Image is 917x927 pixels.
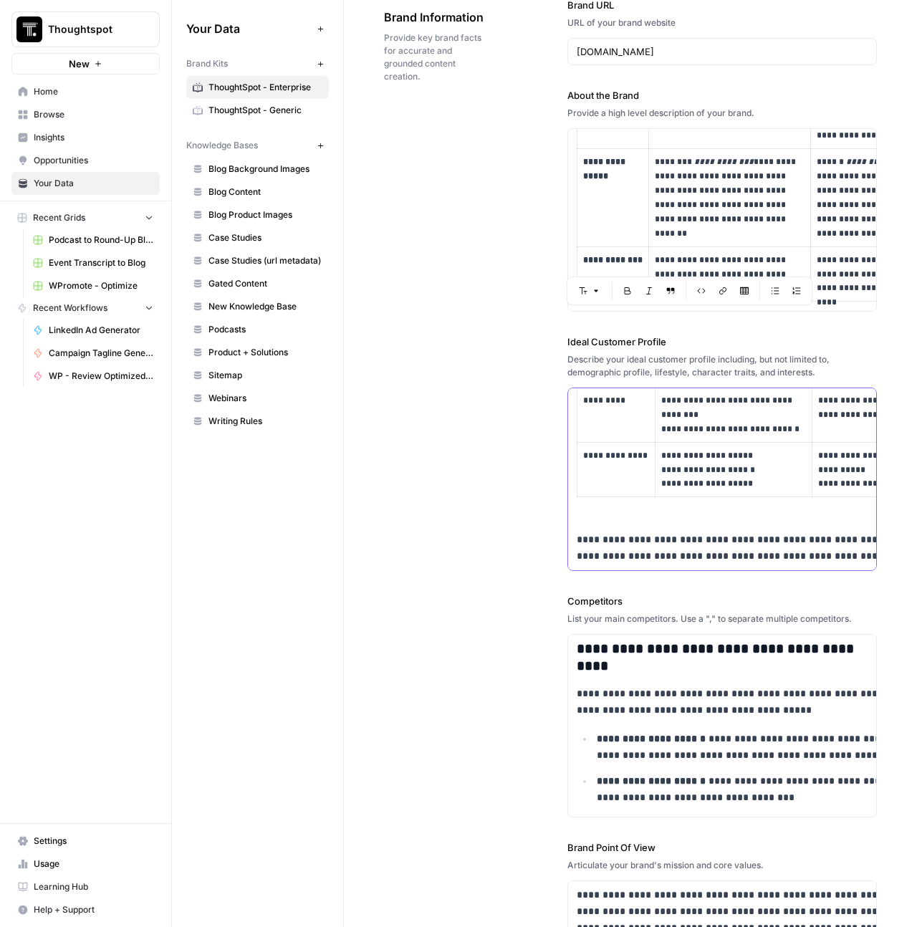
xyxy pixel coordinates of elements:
a: Learning Hub [11,875,160,898]
span: Help + Support [34,903,153,916]
a: Home [11,80,160,103]
label: Brand Point Of View [567,840,877,855]
a: Blog Background Images [186,158,329,181]
a: ThoughtSpot - Generic [186,99,329,122]
label: Ideal Customer Profile [567,335,877,349]
span: LinkedIn Ad Generator [49,324,153,337]
span: Recent Grids [33,211,85,224]
span: Podcasts [208,323,322,336]
a: LinkedIn Ad Generator [27,319,160,342]
a: Settings [11,830,160,852]
div: Articulate your brand's mission and core values. [567,859,877,872]
span: Podcast to Round-Up Blog [49,234,153,246]
div: List your main competitors. Use a "," to separate multiple competitors. [567,613,877,625]
a: Webinars [186,387,329,410]
a: Sitemap [186,364,329,387]
a: Product + Solutions [186,341,329,364]
span: Your Data [186,20,312,37]
input: www.sundaysoccer.com [577,44,868,59]
a: ThoughtSpot - Enterprise [186,76,329,99]
div: Describe your ideal customer profile including, but not limited to, demographic profile, lifestyl... [567,353,877,379]
button: Help + Support [11,898,160,921]
span: Blog Product Images [208,208,322,221]
span: Brand Kits [186,57,228,70]
span: New Knowledge Base [208,300,322,313]
span: Blog Background Images [208,163,322,176]
a: Case Studies [186,226,329,249]
span: Thoughtspot [48,22,135,37]
a: Blog Content [186,181,329,203]
span: Sitemap [208,369,322,382]
a: Writing Rules [186,410,329,433]
a: Browse [11,103,160,126]
span: WPromote - Optimize [49,279,153,292]
a: Your Data [11,172,160,195]
a: Event Transcript to Blog [27,251,160,274]
span: Your Data [34,177,153,190]
span: Writing Rules [208,415,322,428]
span: Insights [34,131,153,144]
a: Usage [11,852,160,875]
label: Competitors [567,594,877,608]
a: Insights [11,126,160,149]
span: Blog Content [208,186,322,198]
a: Case Studies (url metadata) [186,249,329,272]
div: URL of your brand website [567,16,877,29]
a: Campaign Tagline Generator [27,342,160,365]
span: Usage [34,858,153,870]
button: Recent Grids [11,207,160,229]
span: ThoughtSpot - Generic [208,104,322,117]
span: Gated Content [208,277,322,290]
span: Product + Solutions [208,346,322,359]
span: ThoughtSpot - Enterprise [208,81,322,94]
span: Settings [34,835,153,847]
button: Recent Workflows [11,297,160,319]
span: WP - Review Optimized Article [49,370,153,383]
button: New [11,53,160,75]
span: Case Studies [208,231,322,244]
a: New Knowledge Base [186,295,329,318]
img: Thoughtspot Logo [16,16,42,42]
span: Provide key brand facts for accurate and grounded content creation. [384,32,487,83]
a: WPromote - Optimize [27,274,160,297]
span: Browse [34,108,153,121]
span: Knowledge Bases [186,139,258,152]
div: Provide a high level description of your brand. [567,107,877,120]
span: Case Studies (url metadata) [208,254,322,267]
a: Opportunities [11,149,160,172]
span: Event Transcript to Blog [49,256,153,269]
span: Learning Hub [34,880,153,893]
span: Home [34,85,153,98]
span: Campaign Tagline Generator [49,347,153,360]
a: Podcasts [186,318,329,341]
span: New [69,57,90,71]
a: WP - Review Optimized Article [27,365,160,388]
span: Brand Information [384,9,487,26]
span: Recent Workflows [33,302,107,314]
span: Webinars [208,392,322,405]
label: About the Brand [567,88,877,102]
a: Gated Content [186,272,329,295]
a: Blog Product Images [186,203,329,226]
button: Workspace: Thoughtspot [11,11,160,47]
a: Podcast to Round-Up Blog [27,229,160,251]
span: Opportunities [34,154,153,167]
